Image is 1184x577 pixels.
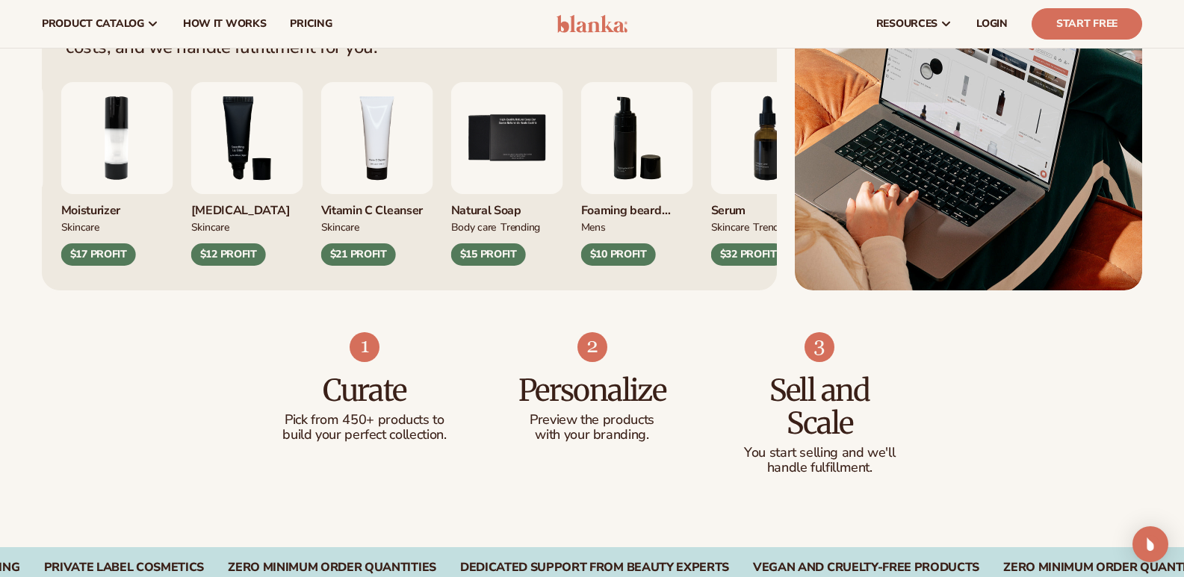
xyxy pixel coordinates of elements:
div: Foaming beard wash [581,194,693,219]
p: You start selling and we'll [736,446,904,461]
div: TRENDING [500,219,540,234]
div: [MEDICAL_DATA] [191,194,303,219]
img: Shopify Image 7 [350,332,379,362]
div: Serum [711,194,823,219]
img: Smoothing lip balm. [191,82,303,194]
div: 2 / 9 [61,82,173,266]
div: 7 / 9 [711,82,823,266]
img: logo [557,15,627,33]
div: $10 PROFIT [581,243,656,266]
div: BODY Care [451,219,497,234]
div: Vitamin C Cleanser [321,194,433,219]
span: LOGIN [976,18,1008,30]
h3: Curate [281,374,449,407]
span: pricing [290,18,332,30]
span: product catalog [42,18,144,30]
div: 6 / 9 [581,82,693,266]
img: Collagen and retinol serum. [711,82,823,194]
span: resources [876,18,937,30]
img: Moisturizing lotion. [61,82,173,194]
p: Preview the products [508,413,676,428]
div: Vegan and Cruelty-Free Products [753,561,979,575]
img: Nature bar of soap. [451,82,563,194]
img: Shopify Image 9 [805,332,834,362]
div: PRIVATE LABEL COSMETICS [44,561,205,575]
div: Open Intercom Messenger [1132,526,1168,562]
div: 4 / 9 [321,82,433,266]
div: DEDICATED SUPPORT FROM BEAUTY EXPERTS [460,561,729,575]
h3: Personalize [508,374,676,407]
div: SKINCARE [711,219,749,234]
div: Natural Soap [451,194,563,219]
p: with your branding. [508,428,676,443]
div: ZERO MINIMUM ORDER QUANTITIES [228,561,436,575]
div: TRENDING [753,219,793,234]
div: SKINCARE [61,219,99,234]
div: mens [581,219,606,234]
div: 3 / 9 [191,82,303,266]
h3: Sell and Scale [736,374,904,440]
div: $12 PROFIT [191,243,266,266]
img: Shopify Image 8 [577,332,607,362]
img: Foaming beard wash. [581,82,693,194]
div: Moisturizer [61,194,173,219]
p: handle fulfillment. [736,461,904,475]
div: $32 PROFIT [711,243,786,266]
div: 5 / 9 [451,82,563,266]
div: $21 PROFIT [321,243,396,266]
div: Skincare [321,219,359,234]
div: $15 PROFIT [451,243,526,266]
p: Pick from 450+ products to build your perfect collection. [281,413,449,443]
a: Start Free [1032,8,1142,40]
div: SKINCARE [191,219,229,234]
img: Vitamin c cleanser. [321,82,433,194]
div: $17 PROFIT [61,243,136,266]
span: How It Works [183,18,267,30]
